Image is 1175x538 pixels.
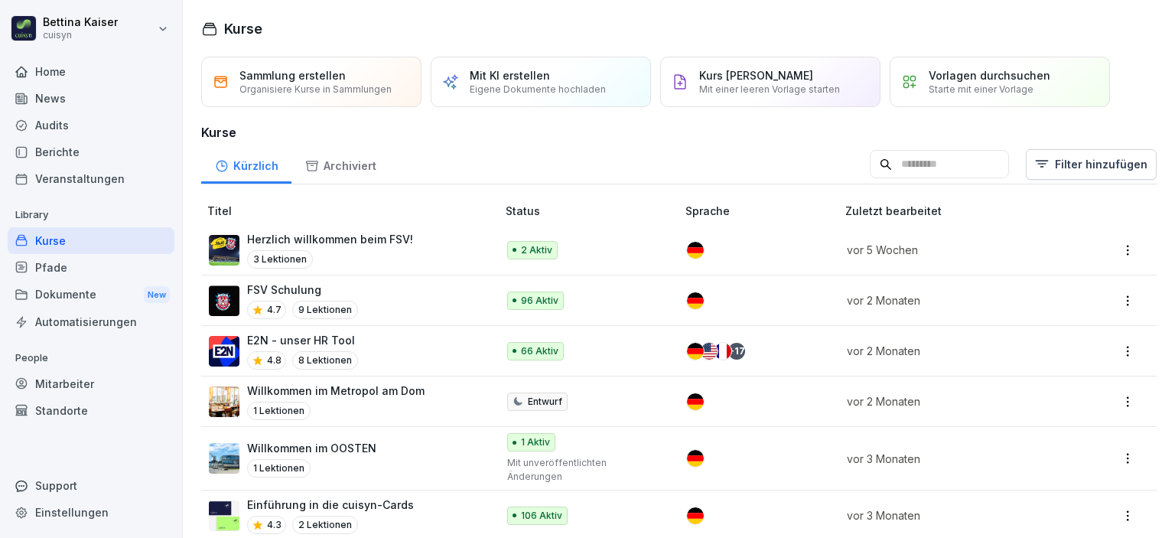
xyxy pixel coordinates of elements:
p: Library [8,203,174,227]
a: Standorte [8,397,174,424]
p: vor 2 Monaten [847,292,1059,308]
a: Einstellungen [8,499,174,526]
p: Titel [207,203,500,219]
p: Status [506,203,679,219]
p: 8 Lektionen [292,351,358,370]
div: Dokumente [8,281,174,309]
p: 1 Lektionen [247,459,311,478]
p: vor 2 Monaten [847,343,1059,359]
button: Filter hinzufügen [1026,149,1157,180]
p: E2N - unser HR Tool [247,332,358,348]
img: de.svg [687,242,704,259]
p: Sammlung erstellen [239,69,346,82]
a: DokumenteNew [8,281,174,309]
p: 1 Aktiv [521,435,550,449]
a: Kürzlich [201,145,291,184]
p: Starte mit einer Vorlage [929,83,1033,95]
p: FSV Schulung [247,282,358,298]
p: Mit einer leeren Vorlage starten [699,83,840,95]
div: Support [8,472,174,499]
p: Sprache [685,203,839,219]
a: News [8,85,174,112]
p: 1 Lektionen [247,402,311,420]
img: de.svg [687,450,704,467]
h3: Kurse [201,123,1157,142]
img: j5tzse9oztc65uavxh9ek5hz.png [209,386,239,417]
p: Einführung in die cuisyn-Cards [247,497,414,513]
p: 66 Aktiv [521,344,558,358]
div: + 17 [728,343,745,360]
img: fr.svg [714,343,731,360]
a: Mitarbeiter [8,370,174,397]
p: 9 Lektionen [292,301,358,319]
p: vor 3 Monaten [847,507,1059,523]
a: Automatisierungen [8,308,174,335]
p: 4.3 [267,518,282,532]
img: de.svg [687,343,704,360]
p: vor 5 Wochen [847,242,1059,258]
h1: Kurse [224,18,262,39]
p: Eigene Dokumente hochladen [470,83,606,95]
p: Willkommen im OOSTEN [247,440,376,456]
p: 2 Lektionen [292,516,358,534]
p: Willkommen im Metropol am Dom [247,383,425,399]
a: Pfade [8,254,174,281]
img: vko4dyk4lnfa1fwbu5ui5jwj.png [209,235,239,266]
p: Zuletzt bearbeitet [845,203,1077,219]
p: cuisyn [43,30,118,41]
a: Audits [8,112,174,139]
p: Organisiere Kurse in Sammlungen [239,83,392,95]
p: 3 Lektionen [247,250,313,269]
div: New [144,286,170,304]
p: Mit KI erstellen [470,69,550,82]
p: 2 Aktiv [521,243,552,257]
img: c1vosdem0wfozm16sovb39mh.png [209,501,239,531]
a: Veranstaltungen [8,165,174,192]
img: de.svg [687,393,704,410]
a: Home [8,58,174,85]
p: 106 Aktiv [521,509,562,523]
a: Archiviert [291,145,389,184]
img: de.svg [687,292,704,309]
p: Bettina Kaiser [43,16,118,29]
img: de.svg [687,507,704,524]
p: vor 3 Monaten [847,451,1059,467]
img: ix1ykoc2zihs2snthutkekki.png [209,443,239,474]
p: vor 2 Monaten [847,393,1059,409]
img: q025270qoffclbg98vwiajx6.png [209,336,239,367]
p: Vorlagen durchsuchen [929,69,1050,82]
p: Mit unveröffentlichten Änderungen [507,456,661,484]
p: 4.7 [267,303,282,317]
p: People [8,346,174,370]
img: cw64uprnppv25cwe2ag2tbwy.png [209,285,239,316]
p: 4.8 [267,354,282,367]
a: Kurse [8,227,174,254]
a: Berichte [8,139,174,165]
p: Kurs [PERSON_NAME] [699,69,813,82]
p: 96 Aktiv [521,294,558,308]
img: us.svg [701,343,718,360]
p: Herzlich willkommen beim FSV! [247,231,413,247]
p: Entwurf [528,395,562,409]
